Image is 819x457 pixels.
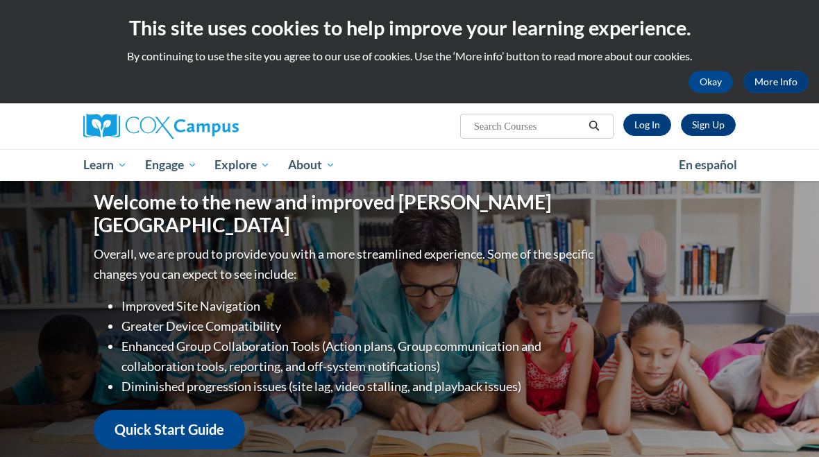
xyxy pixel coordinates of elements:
[584,118,605,135] button: Search
[94,191,597,237] h1: Welcome to the new and improved [PERSON_NAME][GEOGRAPHIC_DATA]
[10,14,809,42] h2: This site uses cookies to help improve your learning experience.
[121,296,597,316] li: Improved Site Navigation
[121,316,597,336] li: Greater Device Compatibility
[74,149,136,181] a: Learn
[83,114,287,139] a: Cox Campus
[83,157,127,173] span: Learn
[279,149,344,181] a: About
[623,114,671,136] a: Log In
[121,377,597,397] li: Diminished progression issues (site lag, video stalling, and playback issues)
[681,114,736,136] a: Register
[205,149,279,181] a: Explore
[473,118,584,135] input: Search Courses
[83,114,239,139] img: Cox Campus
[743,71,809,93] a: More Info
[670,150,746,180] a: En español
[94,244,597,284] p: Overall, we are proud to provide you with a more streamlined experience. Some of the specific cha...
[145,157,197,173] span: Engage
[121,336,597,377] li: Enhanced Group Collaboration Tools (Action plans, Group communication and collaboration tools, re...
[662,368,690,396] iframe: Close message
[689,71,733,93] button: Okay
[136,149,206,181] a: Engage
[763,402,808,446] iframe: Button to launch messaging window
[94,410,245,449] a: Quick Start Guide
[288,157,335,173] span: About
[679,157,737,172] span: En español
[10,49,809,64] p: By continuing to use the site you agree to our use of cookies. Use the ‘More info’ button to read...
[214,157,270,173] span: Explore
[73,149,746,181] div: Main menu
